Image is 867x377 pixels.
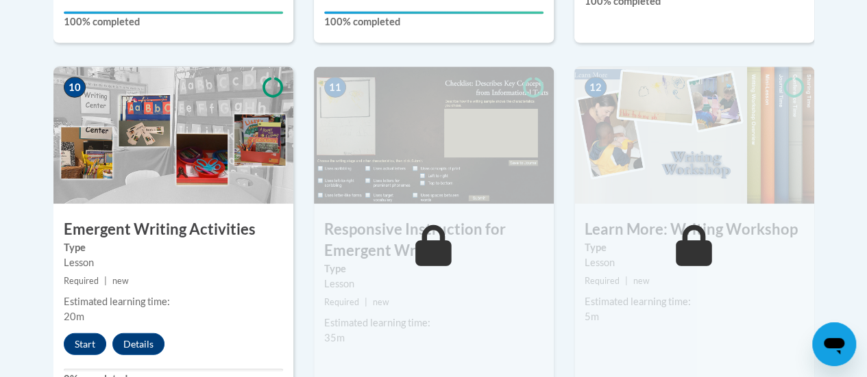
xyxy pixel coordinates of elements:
span: new [112,276,129,286]
img: Course Image [53,67,293,204]
span: 11 [324,77,346,98]
iframe: Button to launch messaging window [812,322,856,366]
button: Details [112,333,164,355]
span: Required [64,276,99,286]
span: | [625,276,628,286]
h3: Learn More: Writing Workshop [574,219,814,240]
span: Required [585,276,620,286]
label: Type [64,240,283,255]
img: Course Image [314,67,554,204]
label: Type [585,240,804,255]
h3: Responsive Instruction for Emergent Writing [314,219,554,261]
span: | [104,276,107,286]
label: Type [324,261,544,276]
h3: Emergent Writing Activities [53,219,293,240]
span: new [633,276,650,286]
div: Estimated learning time: [585,294,804,309]
div: Lesson [585,255,804,270]
div: Lesson [324,276,544,291]
div: Estimated learning time: [324,315,544,330]
div: Your progress [64,12,283,14]
span: 5m [585,311,599,322]
span: 12 [585,77,607,98]
div: Estimated learning time: [64,294,283,309]
span: 35m [324,332,345,343]
span: | [365,297,367,307]
span: new [373,297,389,307]
button: Start [64,333,106,355]
span: Required [324,297,359,307]
img: Course Image [574,67,814,204]
span: 20m [64,311,84,322]
label: 100% completed [324,14,544,29]
div: Lesson [64,255,283,270]
div: Your progress [324,12,544,14]
label: 100% completed [64,14,283,29]
span: 10 [64,77,86,98]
